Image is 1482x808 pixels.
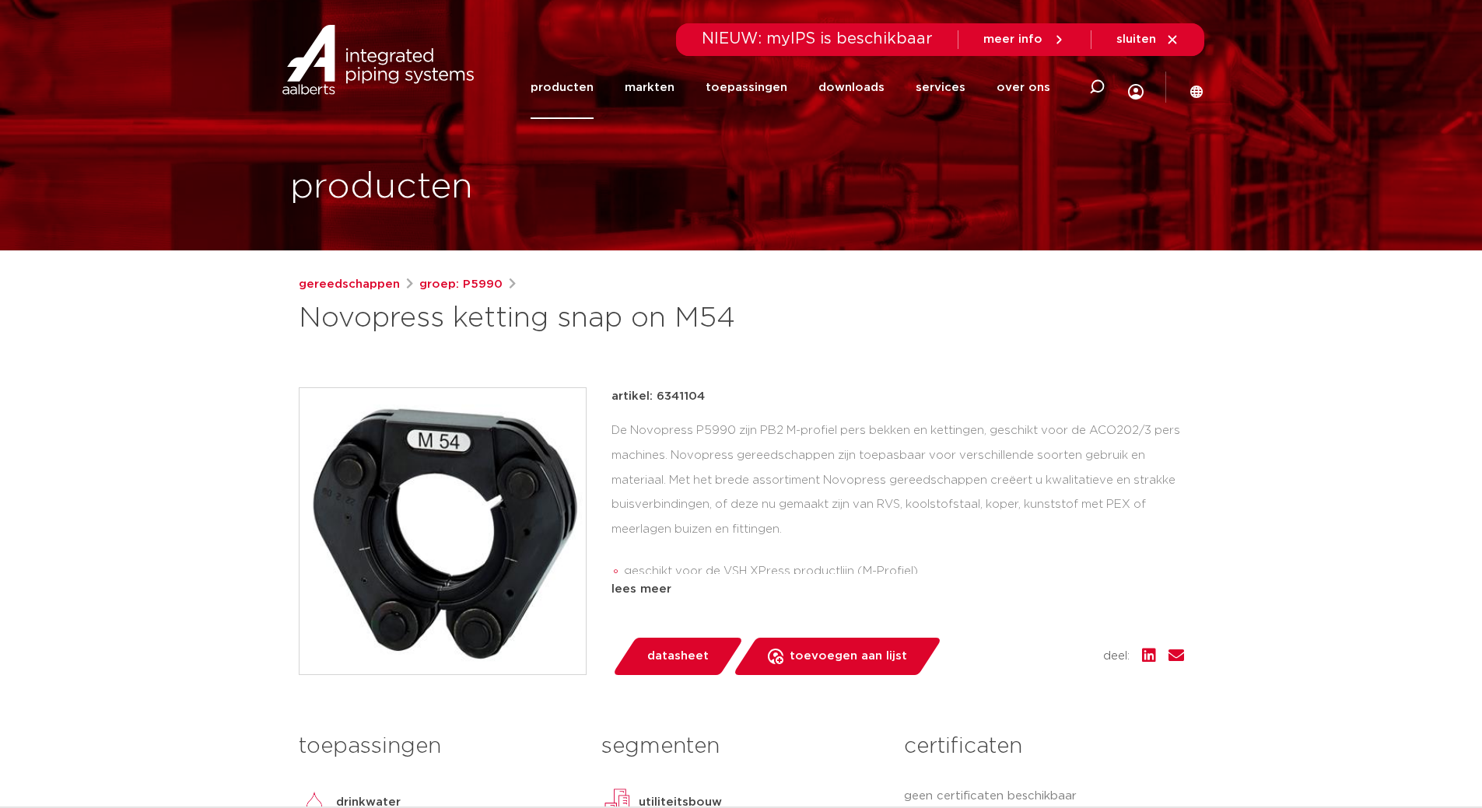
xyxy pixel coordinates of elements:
div: De Novopress P5990 zijn PB2 M-profiel pers bekken en kettingen, geschikt voor de ACO202/3 pers ma... [611,418,1184,574]
a: producten [531,56,594,119]
h1: Novopress ketting snap on M54 [299,300,883,338]
a: downloads [818,56,885,119]
div: lees meer [611,580,1184,599]
h3: segmenten [601,731,881,762]
span: sluiten [1116,33,1156,45]
h3: certificaten [904,731,1183,762]
span: datasheet [647,644,709,669]
a: toepassingen [706,56,787,119]
h3: toepassingen [299,731,578,762]
span: toevoegen aan lijst [790,644,907,669]
a: groep: P5990 [419,275,503,294]
p: geen certificaten beschikbaar [904,787,1183,806]
a: markten [625,56,674,119]
a: sluiten [1116,33,1179,47]
div: my IPS [1128,51,1144,124]
nav: Menu [531,56,1050,119]
a: services [916,56,965,119]
img: Product Image for Novopress ketting snap on M54 [300,388,586,674]
li: geschikt voor de VSH XPress productlijn (M-Profiel) [624,559,1184,584]
span: meer info [983,33,1042,45]
p: artikel: 6341104 [611,387,705,406]
span: deel: [1103,647,1130,666]
a: over ons [997,56,1050,119]
span: NIEUW: myIPS is beschikbaar [702,31,933,47]
h1: producten [290,163,473,212]
a: meer info [983,33,1066,47]
a: datasheet [611,638,744,675]
a: gereedschappen [299,275,400,294]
